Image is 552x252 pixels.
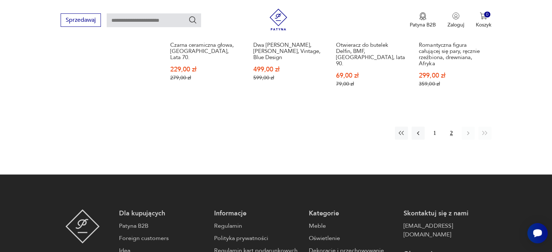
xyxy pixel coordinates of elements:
[476,12,491,28] button: 0Koszyk
[214,209,302,218] p: Informacje
[309,222,396,230] a: Meble
[410,12,436,28] button: Patyna B2B
[410,21,436,28] p: Patyna B2B
[428,127,441,140] button: 1
[309,234,396,243] a: Oświetlenie
[170,66,239,73] p: 229,00 zł
[214,222,302,230] a: Regulamin
[61,13,101,27] button: Sprzedawaj
[404,222,491,239] a: [EMAIL_ADDRESS][DOMAIN_NAME]
[419,42,488,67] h3: Romantyczna figura całującej się pary, ręcznie rzeźbiona, drewniana, Afryka
[336,73,405,79] p: 69,00 zł
[119,234,207,243] a: Foreign customers
[253,75,322,81] p: 599,00 zł
[476,21,491,28] p: Koszyk
[309,209,396,218] p: Kategorie
[404,209,491,218] p: Skontaktuj się z nami
[452,12,459,20] img: Ikonka użytkownika
[445,127,458,140] button: 2
[419,81,488,87] p: 359,00 zł
[119,209,207,218] p: Dla kupujących
[336,81,405,87] p: 79,00 zł
[419,73,488,79] p: 299,00 zł
[267,9,289,30] img: Patyna - sklep z meblami i dekoracjami vintage
[419,12,426,20] img: Ikona medalu
[484,12,490,18] div: 0
[61,18,101,23] a: Sprzedawaj
[253,42,322,61] h3: Dwa [PERSON_NAME], [PERSON_NAME], Vintage, Blue Design
[410,12,436,28] a: Ikona medaluPatyna B2B
[480,12,487,20] img: Ikona koszyka
[65,209,100,243] img: Patyna - sklep z meblami i dekoracjami vintage
[214,234,302,243] a: Polityka prywatności
[447,21,464,28] p: Zaloguj
[527,223,548,243] iframe: Smartsupp widget button
[253,66,322,73] p: 499,00 zł
[336,42,405,67] h3: Otwieracz do butelek Delfin, BMF, [GEOGRAPHIC_DATA], lata 90.
[170,42,239,61] h3: Czarna ceramiczna głowa, [GEOGRAPHIC_DATA], Lata 70.
[119,222,207,230] a: Patyna B2B
[188,16,197,24] button: Szukaj
[170,75,239,81] p: 279,00 zł
[447,12,464,28] button: Zaloguj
